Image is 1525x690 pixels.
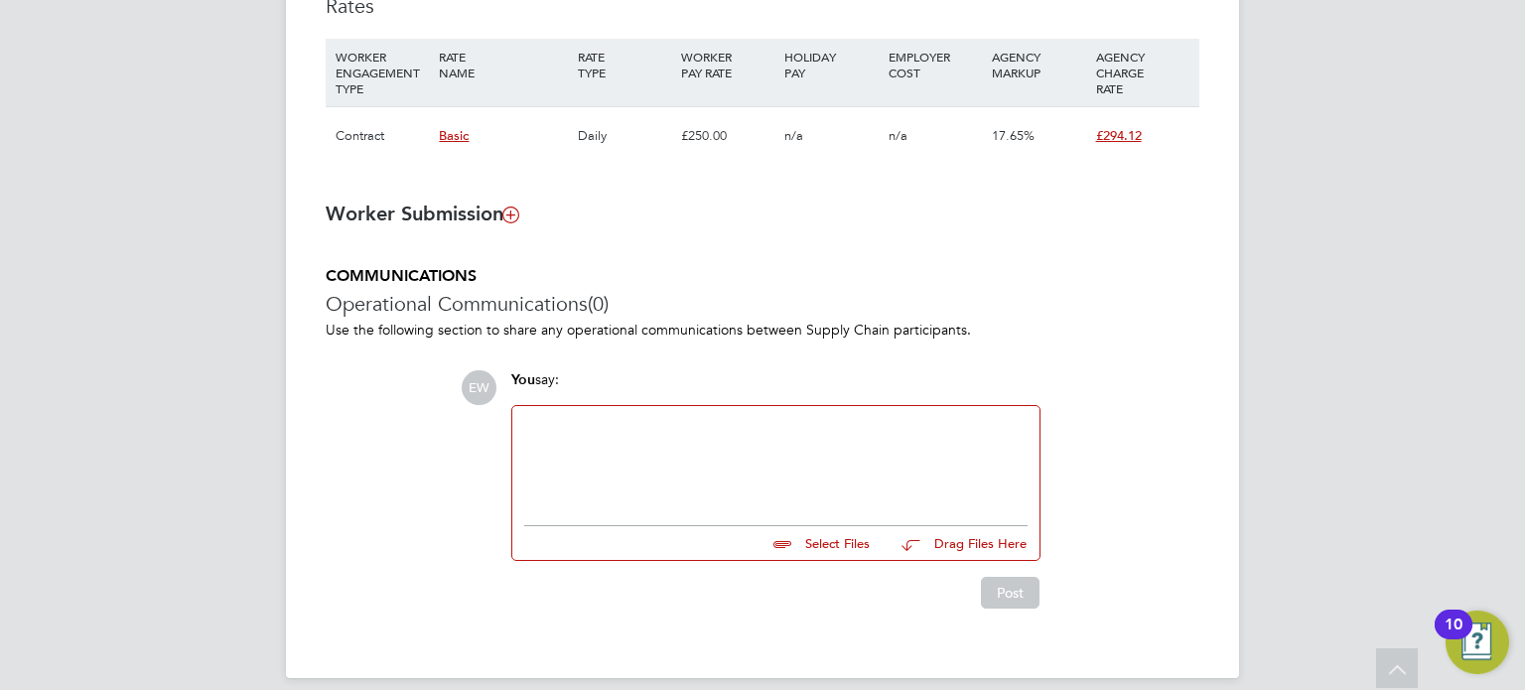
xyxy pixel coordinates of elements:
div: EMPLOYER COST [884,39,987,90]
div: Daily [573,107,676,165]
span: Basic [439,127,469,144]
h3: Operational Communications [326,291,1199,317]
div: say: [511,370,1040,405]
span: (0) [588,291,609,317]
div: WORKER PAY RATE [676,39,779,90]
div: WORKER ENGAGEMENT TYPE [331,39,434,106]
button: Open Resource Center, 10 new notifications [1446,611,1509,674]
span: 17.65% [992,127,1035,144]
div: RATE TYPE [573,39,676,90]
div: AGENCY CHARGE RATE [1091,39,1194,106]
p: Use the following section to share any operational communications between Supply Chain participants. [326,321,1199,339]
div: £250.00 [676,107,779,165]
b: Worker Submission [326,202,518,225]
div: HOLIDAY PAY [779,39,883,90]
span: n/a [784,127,803,144]
span: You [511,371,535,388]
button: Post [981,577,1040,609]
span: EW [462,370,496,405]
div: RATE NAME [434,39,572,90]
h5: COMMUNICATIONS [326,266,1199,287]
span: £294.12 [1096,127,1142,144]
div: AGENCY MARKUP [987,39,1090,90]
span: n/a [889,127,907,144]
div: 10 [1445,624,1462,650]
button: Drag Files Here [886,523,1028,565]
div: Contract [331,107,434,165]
